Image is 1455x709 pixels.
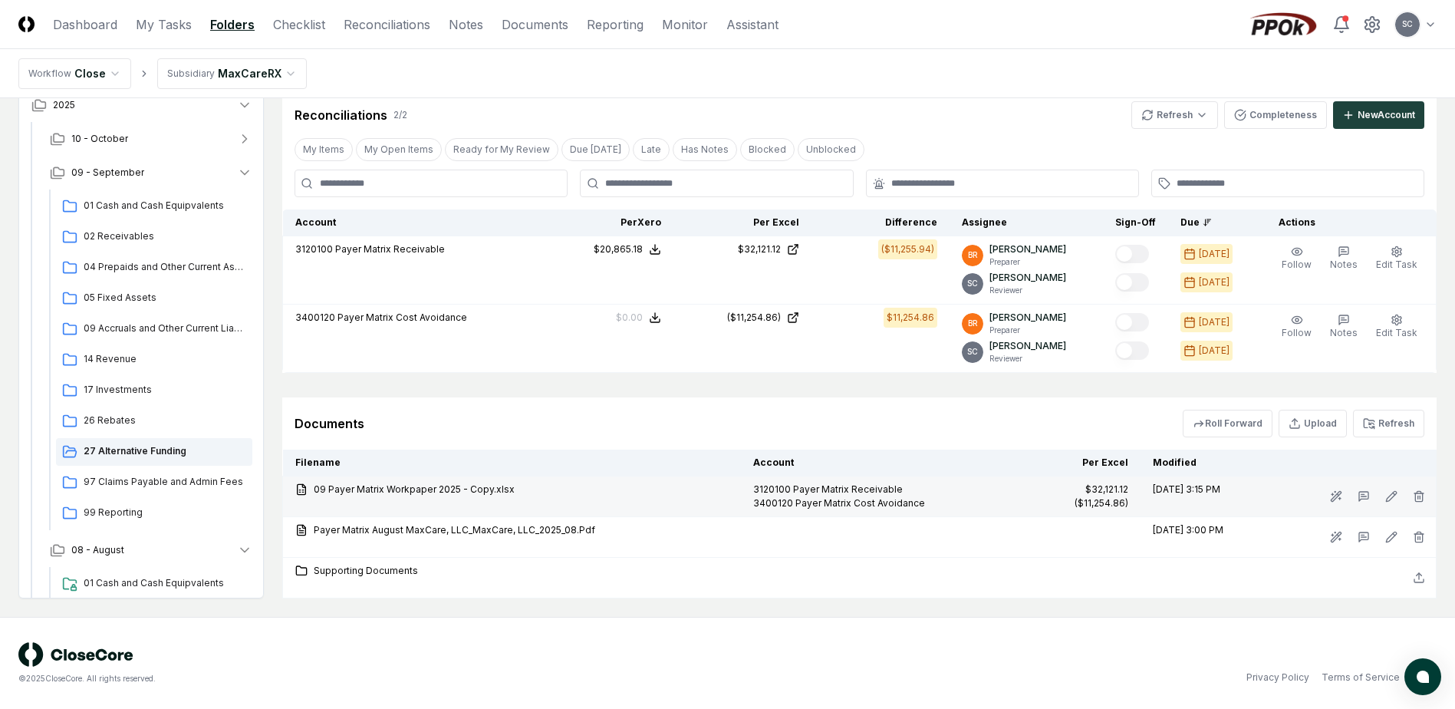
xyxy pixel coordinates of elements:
button: atlas-launcher [1404,658,1441,695]
button: 10 - October [38,122,265,156]
button: Mark complete [1115,245,1149,263]
div: [DATE] [1199,247,1230,261]
button: My Open Items [356,138,442,161]
div: ($11,254.86) [1075,496,1128,510]
button: Refresh [1131,101,1218,129]
button: Follow [1279,311,1315,343]
div: 3120100 Payer Matrix Receivable [753,483,991,496]
a: $32,121.12 [686,242,799,256]
button: Refresh [1353,410,1424,437]
a: 02 Receivables [56,223,252,251]
button: 2025 [19,88,265,122]
a: Assistant [726,15,779,34]
span: 09 Accruals and Other Current Liabilities [84,322,246,335]
div: 2 / 2 [393,108,407,122]
button: Roll Forward [1183,410,1272,437]
th: Assignee [950,209,1103,236]
div: [DATE] [1199,344,1230,358]
a: 17 Investments [56,377,252,404]
img: Logo [18,16,35,32]
button: Has Notes [673,138,737,161]
th: Filename [283,450,741,477]
a: 04 Prepaids and Other Current Assets [56,254,252,282]
button: Notes [1327,242,1361,275]
div: Due [1180,216,1242,229]
span: Notes [1330,259,1358,270]
span: 05 Fixed Assets [84,291,246,305]
button: NewAccount [1333,101,1424,129]
div: © 2025 CloseCore. All rights reserved. [18,673,728,684]
a: Supporting Documents [295,564,729,578]
div: $11,254.86 [887,311,934,325]
span: 27 Alternative Funding [84,444,246,458]
div: Workflow [28,67,71,81]
button: Notes [1327,311,1361,343]
p: [PERSON_NAME] [989,242,1066,256]
a: Reporting [587,15,644,34]
a: 01 Cash and Cash Equipvalents [56,570,252,598]
a: Privacy Policy [1246,671,1309,684]
button: Edit Task [1373,242,1420,275]
a: 09 Payer Matrix Workpaper 2025 - Copy.xlsx [295,483,729,496]
div: ($11,254.86) [727,311,781,325]
a: Payer Matrix August MaxCare, LLC_MaxCare, LLC_2025_08.Pdf [295,523,729,537]
span: Notes [1330,327,1358,338]
button: Late [633,138,670,161]
p: Preparer [989,325,1066,336]
button: Follow [1279,242,1315,275]
span: 2025 [53,98,75,112]
p: Preparer [989,256,1066,268]
span: 26 Rebates [84,414,246,427]
button: 08 - August [38,533,265,567]
div: Documents [295,414,364,433]
th: Per Xero [535,209,673,236]
td: [DATE] 3:15 PM [1141,477,1268,517]
div: $0.00 [616,311,643,325]
img: logo [18,642,133,667]
a: Reconciliations [344,15,430,34]
td: [DATE] 3:00 PM [1141,517,1268,558]
a: Notes [449,15,483,34]
a: Documents [502,15,568,34]
button: Mark complete [1115,273,1149,292]
button: 09 - September [38,156,265,190]
th: Per Excel [1002,450,1141,477]
button: Due Today [561,138,630,161]
span: 3120100 [295,243,333,255]
a: 09 Accruals and Other Current Liabilities [56,315,252,343]
a: 27 Alternative Funding [56,438,252,466]
div: 3400120 Payer Matrix Cost Avoidance [753,496,991,510]
span: 14 Revenue [84,352,246,366]
button: Mark complete [1115,341,1149,360]
a: 14 Revenue [56,346,252,374]
span: 01 Cash and Cash Equipvalents [84,199,246,213]
span: Payer Matrix Receivable [335,243,445,255]
a: Terms of Service [1322,671,1400,684]
div: Actions [1266,216,1424,229]
th: Sign-Off [1103,209,1168,236]
a: Dashboard [53,15,117,34]
span: 10 - October [71,132,128,146]
span: BR [968,249,978,261]
span: 01 Cash and Cash Equipvalents [84,576,246,590]
span: Follow [1282,259,1312,270]
p: Reviewer [989,285,1066,296]
a: 01 Cash and Cash Equipvalents [56,193,252,220]
div: $32,121.12 [738,242,781,256]
a: Monitor [662,15,708,34]
button: Mark complete [1115,313,1149,331]
span: SC [967,278,978,289]
button: Unblocked [798,138,864,161]
div: [DATE] [1199,315,1230,329]
span: 04 Prepaids and Other Current Assets [84,260,246,274]
div: 09 - September [38,190,265,533]
button: Completeness [1224,101,1327,129]
a: Folders [210,15,255,34]
img: PPOk logo [1246,12,1320,37]
span: SC [967,346,978,358]
div: Subsidiary [167,67,215,81]
span: SC [1402,18,1413,30]
a: 97 Claims Payable and Admin Fees [56,469,252,496]
button: $0.00 [616,311,661,325]
th: Difference [811,209,950,236]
